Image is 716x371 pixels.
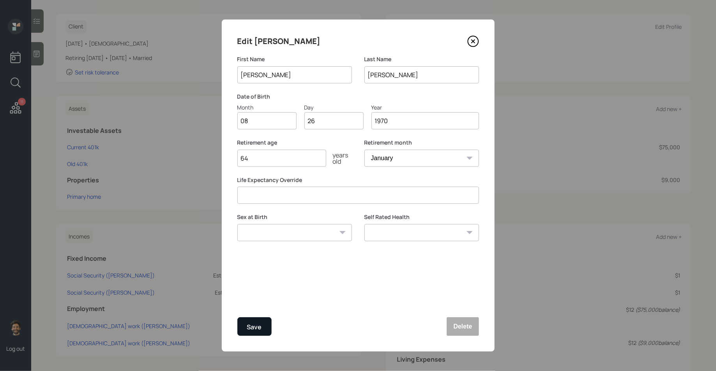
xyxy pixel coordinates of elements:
[247,322,262,332] div: Save
[237,139,352,147] label: Retirement age
[304,103,364,111] div: Day
[447,317,479,336] button: Delete
[237,176,479,184] label: Life Expectancy Override
[371,112,479,129] input: Year
[237,317,272,336] button: Save
[237,213,352,221] label: Sex at Birth
[364,139,479,147] label: Retirement month
[237,55,352,63] label: First Name
[237,93,479,101] label: Date of Birth
[326,152,352,164] div: years old
[237,103,297,111] div: Month
[304,112,364,129] input: Day
[371,103,479,111] div: Year
[364,213,479,221] label: Self Rated Health
[237,35,321,48] h4: Edit [PERSON_NAME]
[237,112,297,129] input: Month
[364,55,479,63] label: Last Name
